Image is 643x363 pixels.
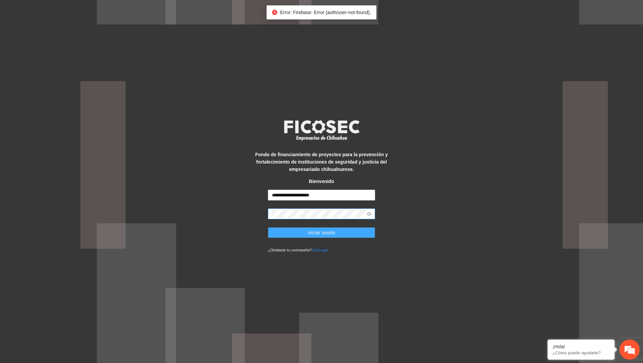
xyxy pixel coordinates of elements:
[280,10,371,15] span: Error: Firebase: Error (auth/user-not-found).
[553,350,610,355] p: ¿Cómo puedo ayudarte?
[268,248,328,252] small: ¿Olvidaste tu contraseña?
[309,179,334,184] strong: Bienvenido
[367,211,371,216] span: eye
[312,248,328,252] a: Click aqui
[39,89,92,157] span: Estamos en línea.
[35,34,113,43] div: Chatee con nosotros ahora
[255,152,388,172] strong: Fondo de financiamiento de proyectos para la prevención y fortalecimiento de instituciones de seg...
[280,118,363,143] img: logo
[553,344,610,349] div: ¡Hola!
[110,3,126,19] div: Minimizar ventana de chat en vivo
[3,183,128,206] textarea: Escriba su mensaje y pulse “Intro”
[308,229,335,236] span: Iniciar sesión
[272,10,277,15] span: close-circle
[268,227,375,238] button: Iniciar sesión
